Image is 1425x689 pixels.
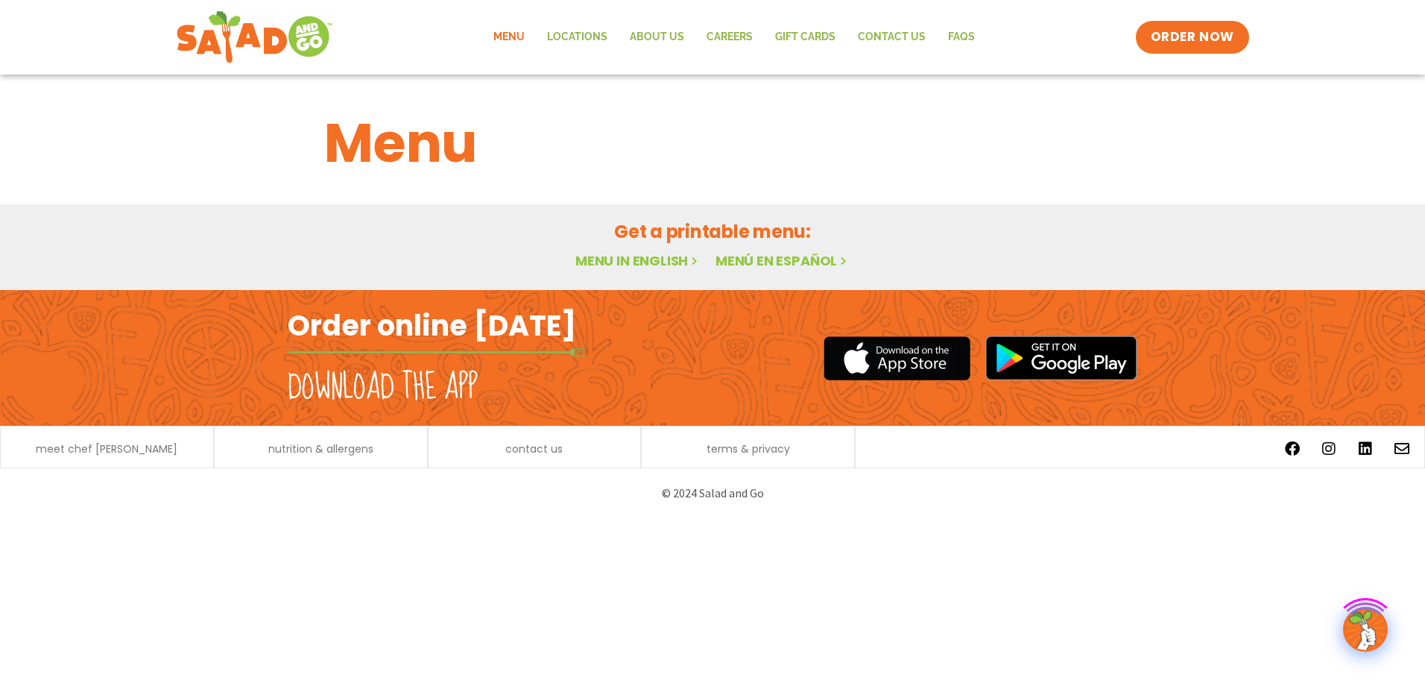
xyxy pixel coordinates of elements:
a: Careers [695,20,764,54]
a: FAQs [937,20,986,54]
a: About Us [619,20,695,54]
img: fork [288,348,586,356]
img: new-SAG-logo-768×292 [176,7,333,67]
a: Menú en español [715,251,850,270]
a: meet chef [PERSON_NAME] [36,444,177,454]
a: Locations [536,20,619,54]
h2: Get a printable menu: [324,218,1101,245]
img: appstore [824,334,970,383]
p: © 2024 Salad and Go [295,483,1130,503]
h2: Order online [DATE] [288,307,576,344]
a: contact us [505,444,563,454]
nav: Menu [482,20,986,54]
a: Menu in English [575,251,701,270]
img: google_play [985,336,1137,380]
h1: Menu [324,103,1101,183]
a: Menu [482,20,536,54]
a: ORDER NOW [1136,21,1249,54]
span: ORDER NOW [1151,28,1234,46]
a: Contact Us [847,20,937,54]
a: terms & privacy [707,444,790,454]
a: GIFT CARDS [764,20,847,54]
a: nutrition & allergens [268,444,373,454]
h2: Download the app [288,367,478,409]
